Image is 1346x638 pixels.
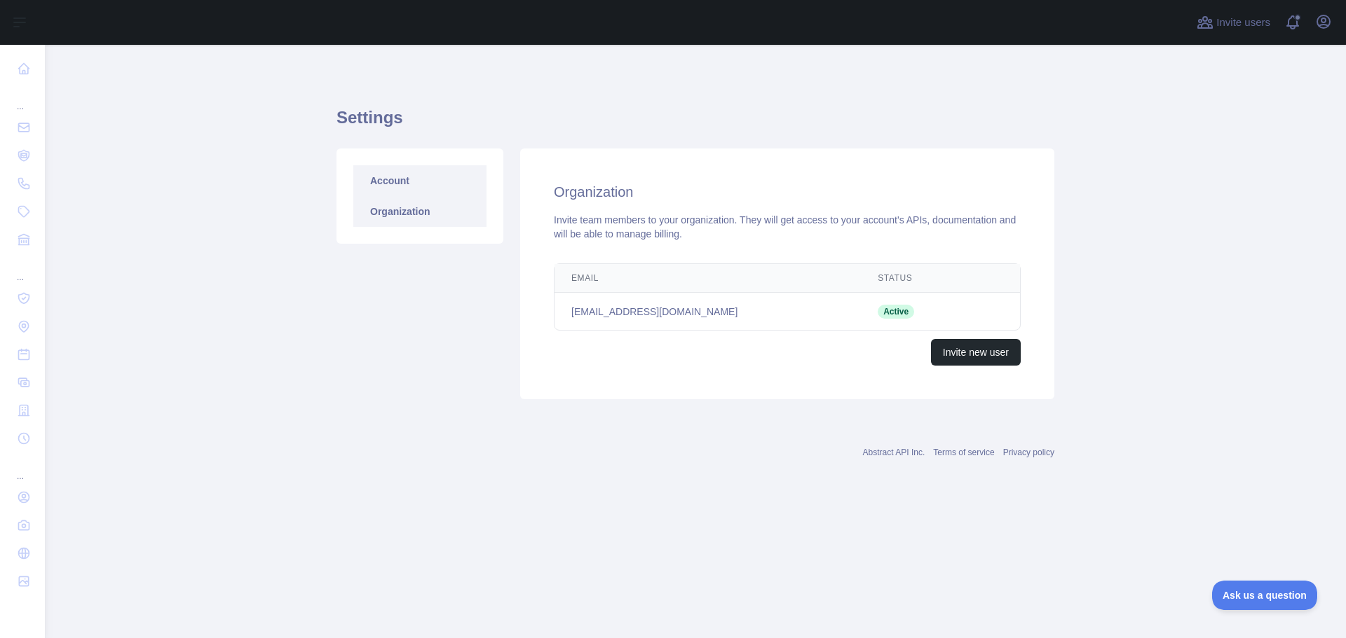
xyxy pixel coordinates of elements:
td: [EMAIL_ADDRESS][DOMAIN_NAME] [555,293,861,331]
a: Abstract API Inc. [863,448,925,457]
a: Terms of service [933,448,994,457]
h1: Settings [336,106,1054,140]
h2: Organization [554,182,1021,202]
a: Account [353,165,487,196]
button: Invite users [1194,11,1273,34]
div: ... [11,454,34,482]
a: Privacy policy [1003,448,1054,457]
th: Email [555,264,861,293]
button: Invite new user [931,339,1021,366]
a: Organization [353,196,487,227]
div: Invite team members to your organization. They will get access to your account's APIs, documentat... [554,213,1021,241]
iframe: Toggle Customer Support [1212,581,1318,610]
div: ... [11,84,34,112]
div: ... [11,255,34,283]
span: Invite users [1216,15,1270,31]
th: Status [861,264,968,293]
span: Active [878,305,914,319]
